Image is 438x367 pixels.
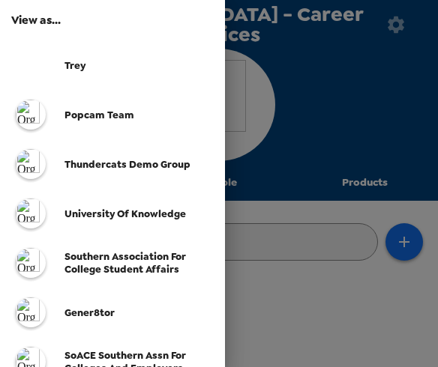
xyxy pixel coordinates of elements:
[16,149,46,179] img: org logo
[16,100,46,130] img: org logo
[64,207,186,220] span: University of Knowledge
[64,306,115,319] span: gener8tor
[64,109,134,121] span: popcam team
[64,59,85,72] span: Trey
[64,158,190,171] span: Thundercats Demo Group
[16,198,46,228] img: org logo
[12,46,49,84] img: userImage
[11,11,214,29] h6: View as...
[16,248,46,278] img: org logo
[64,250,186,276] span: Southern Association for College Student Affairs
[16,297,46,327] img: org logo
